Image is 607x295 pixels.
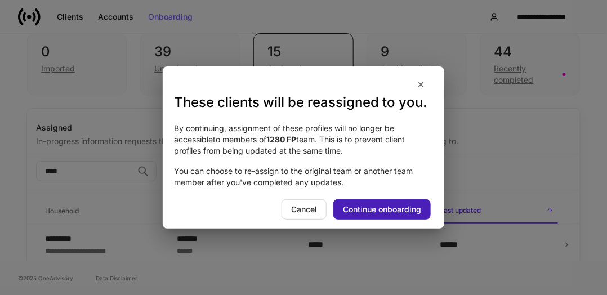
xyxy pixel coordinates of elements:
strong: 1280 FP [266,135,296,144]
button: Cancel [282,199,327,220]
div: Cancel [291,205,317,213]
p: By continuing, assignment of these profiles will no longer be accessible to members of team . Thi... [174,123,433,157]
h3: These clients will be reassigned to you. [174,93,433,111]
button: Continue onboarding [333,199,431,220]
div: Continue onboarding [343,205,421,213]
p: You can choose to re-assign to the original team or another team member after you've completed an... [174,166,433,188]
